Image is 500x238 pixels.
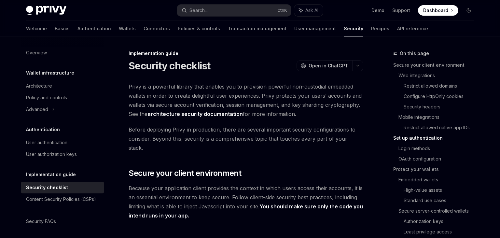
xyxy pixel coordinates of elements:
span: Secure your client environment [129,168,241,178]
a: OAuth configuration [398,154,479,164]
button: Open in ChatGPT [297,60,352,71]
div: Implementation guide [129,50,363,57]
a: Authorization keys [404,216,479,227]
a: Recipes [371,21,389,36]
a: Security [344,21,363,36]
a: Basics [55,21,70,36]
a: Dashboard [418,5,458,16]
a: Configure HttpOnly cookies [404,91,479,102]
h5: Authentication [26,126,60,133]
a: Authentication [77,21,111,36]
div: Security FAQs [26,217,56,225]
div: Policy and controls [26,94,67,102]
a: Secure your client environment [393,60,479,70]
div: Search... [189,7,208,14]
a: Connectors [144,21,170,36]
span: Open in ChatGPT [309,63,348,69]
a: Embedded wallets [398,175,479,185]
h5: Wallet infrastructure [26,69,74,77]
h5: Implementation guide [26,171,76,178]
a: Least privilege access [404,227,479,237]
span: Ask AI [305,7,318,14]
a: User authorization keys [21,148,104,160]
a: Security checklist [21,182,104,193]
span: Privy is a powerful library that enables you to provision powerful non-custodial embedded wallets... [129,82,363,119]
a: Architecture [21,80,104,92]
div: Security checklist [26,184,68,191]
span: Before deploying Privy in production, there are several important security configurations to cons... [129,125,363,152]
div: Overview [26,49,47,57]
a: Secure server-controlled wallets [398,206,479,216]
a: API reference [397,21,428,36]
a: Demo [371,7,384,14]
div: User authorization keys [26,150,77,158]
span: Ctrl K [277,8,287,13]
a: User authentication [21,137,104,148]
h1: Security checklist [129,60,211,72]
a: architecture security documentation [147,111,243,118]
a: Standard use cases [404,195,479,206]
div: Advanced [26,105,48,113]
a: Transaction management [228,21,286,36]
a: Restrict allowed domains [404,81,479,91]
div: Content Security Policies (CSPs) [26,195,96,203]
a: Security FAQs [21,216,104,227]
a: Login methods [398,143,479,154]
img: dark logo [26,6,66,15]
a: Protect your wallets [393,164,479,175]
a: Policy and controls [21,92,104,104]
a: Welcome [26,21,47,36]
a: Overview [21,47,104,59]
a: Mobile integrations [398,112,479,122]
span: Because your application client provides the context in which users access their accounts, it is ... [129,184,363,220]
div: User authentication [26,139,67,147]
a: High-value assets [404,185,479,195]
a: Content Security Policies (CSPs) [21,193,104,205]
a: Security headers [404,102,479,112]
a: Web integrations [398,70,479,81]
a: Support [392,7,410,14]
a: Restrict allowed native app IDs [404,122,479,133]
button: Toggle dark mode [464,5,474,16]
a: Policies & controls [178,21,220,36]
span: On this page [400,49,429,57]
a: Wallets [119,21,136,36]
button: Ask AI [294,5,323,16]
a: User management [294,21,336,36]
button: Search...CtrlK [177,5,291,16]
a: Set up authentication [393,133,479,143]
div: Architecture [26,82,52,90]
span: Dashboard [423,7,448,14]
